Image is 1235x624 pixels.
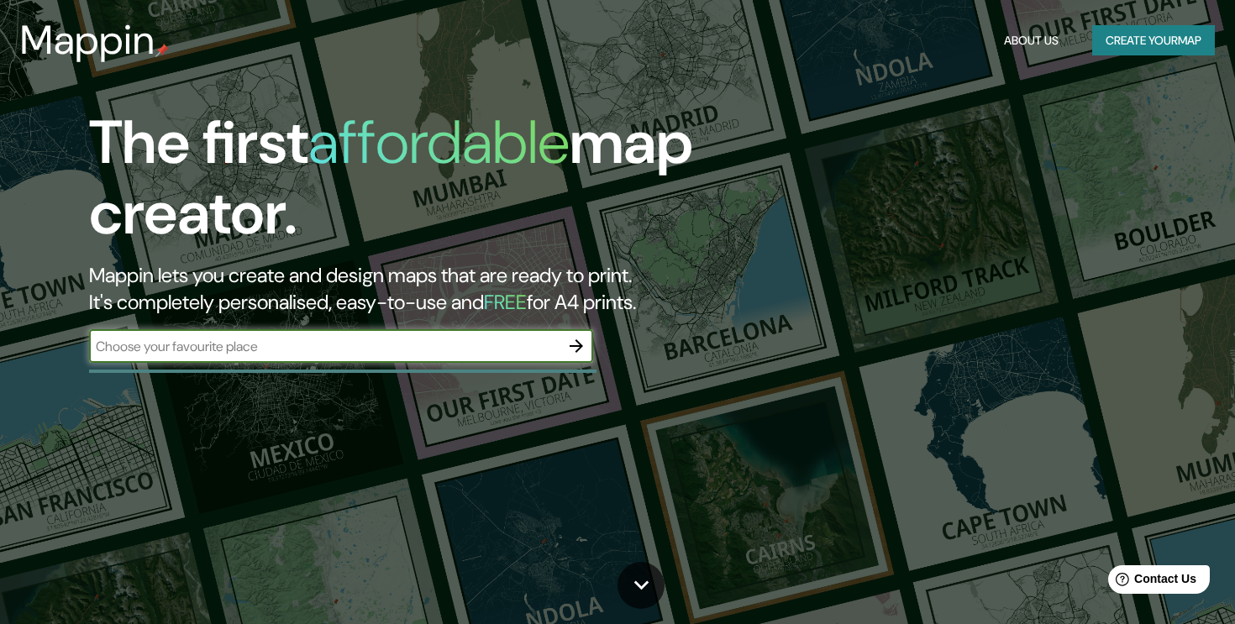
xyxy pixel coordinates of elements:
[484,289,527,315] h5: FREE
[89,262,707,316] h2: Mappin lets you create and design maps that are ready to print. It's completely personalised, eas...
[89,107,707,262] h1: The first map creator.
[997,25,1065,56] button: About Us
[89,337,560,356] input: Choose your favourite place
[1085,558,1217,606] iframe: Help widget launcher
[1092,25,1215,56] button: Create yourmap
[155,44,169,57] img: mappin-pin
[20,17,155,64] h3: Mappin
[308,103,570,181] h1: affordable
